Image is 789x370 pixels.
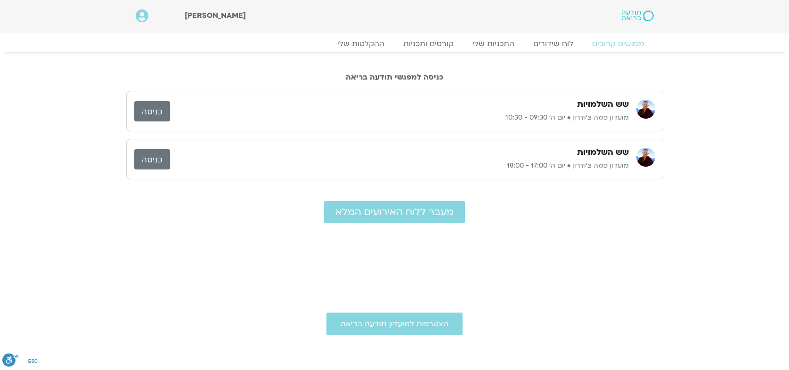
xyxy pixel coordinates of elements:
img: מועדון פמה צ'ודרון [636,148,655,167]
a: מעבר ללוח האירועים המלא [324,201,465,223]
nav: Menu [136,39,654,48]
span: מעבר ללוח האירועים המלא [335,207,454,217]
span: הצטרפות למועדון תודעה בריאה [341,320,448,328]
a: התכניות שלי [463,39,524,48]
p: מועדון פמה צ'ודרון • יום ה׳ 09:30 - 10:30 [170,112,629,123]
p: מועדון פמה צ'ודרון • יום ה׳ 17:00 - 18:00 [170,160,629,171]
h2: כניסה למפגשי תודעה בריאה [126,73,663,81]
img: מועדון פמה צ'ודרון [636,100,655,119]
a: ההקלטות שלי [328,39,394,48]
h3: שש השלמויות [577,99,629,110]
a: מפגשים קרובים [583,39,654,48]
a: כניסה [134,149,170,169]
a: קורסים ותכניות [394,39,463,48]
a: לוח שידורים [524,39,583,48]
h3: שש השלמויות [577,147,629,158]
span: [PERSON_NAME] [185,10,246,21]
a: כניסה [134,101,170,121]
a: הצטרפות למועדון תודעה בריאה [326,313,463,335]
